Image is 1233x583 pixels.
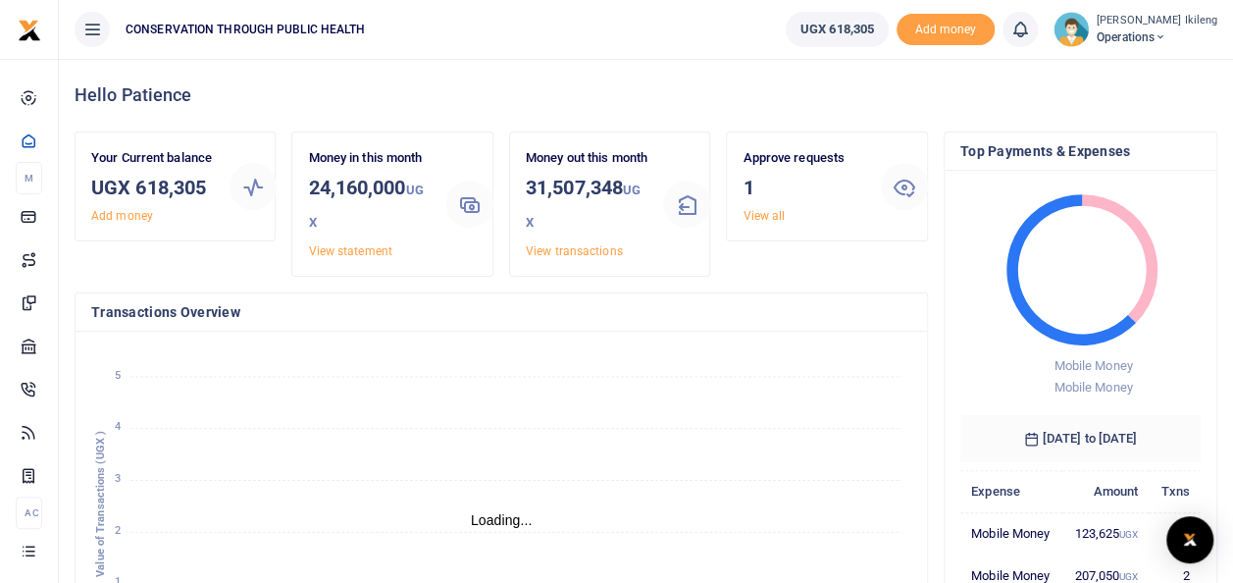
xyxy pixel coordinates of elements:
a: logo-small logo-large logo-large [18,22,41,36]
a: View statement [308,244,391,258]
text: Loading... [471,512,533,528]
li: Ac [16,497,42,529]
small: UGX [526,183,641,230]
h4: Top Payments & Expenses [960,140,1201,162]
span: Mobile Money [1053,380,1132,395]
h3: UGX 618,305 [91,173,214,202]
tspan: 2 [115,524,121,537]
p: Money out this month [526,148,648,169]
th: Expense [960,470,1062,512]
h3: 1 [743,173,865,202]
text: Value of Transactions (UGX ) [94,431,107,577]
li: Toup your wallet [897,14,995,46]
h3: 24,160,000 [308,173,431,238]
small: UGX [1119,529,1138,540]
a: View transactions [526,244,623,258]
small: UGX [308,183,423,230]
a: profile-user [PERSON_NAME] Ikileng Operations [1053,12,1217,47]
p: Approve requests [743,148,865,169]
td: 1 [1149,512,1201,555]
li: Wallet ballance [778,12,897,47]
tspan: 4 [115,420,121,433]
span: Add money [897,14,995,46]
span: Mobile Money [1053,358,1132,373]
a: Add money [897,21,995,35]
span: UGX 618,305 [800,20,874,39]
span: Operations [1097,28,1217,46]
div: Open Intercom Messenger [1166,516,1213,563]
a: Add money [91,209,153,223]
p: Money in this month [308,148,431,169]
tspan: 5 [115,369,121,382]
h4: Hello Patience [75,84,1217,106]
h3: 31,507,348 [526,173,648,238]
img: profile-user [1053,12,1089,47]
a: UGX 618,305 [786,12,889,47]
tspan: 3 [115,472,121,485]
p: Your Current balance [91,148,214,169]
li: M [16,162,42,194]
th: Amount [1062,470,1150,512]
td: 123,625 [1062,512,1150,555]
img: logo-small [18,19,41,42]
span: CONSERVATION THROUGH PUBLIC HEALTH [118,21,373,38]
th: Txns [1149,470,1201,512]
h4: Transactions Overview [91,301,911,323]
h6: [DATE] to [DATE] [960,415,1201,462]
a: View all [743,209,785,223]
small: UGX [1119,571,1138,582]
small: [PERSON_NAME] Ikileng [1097,13,1217,29]
td: Mobile Money [960,512,1062,555]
